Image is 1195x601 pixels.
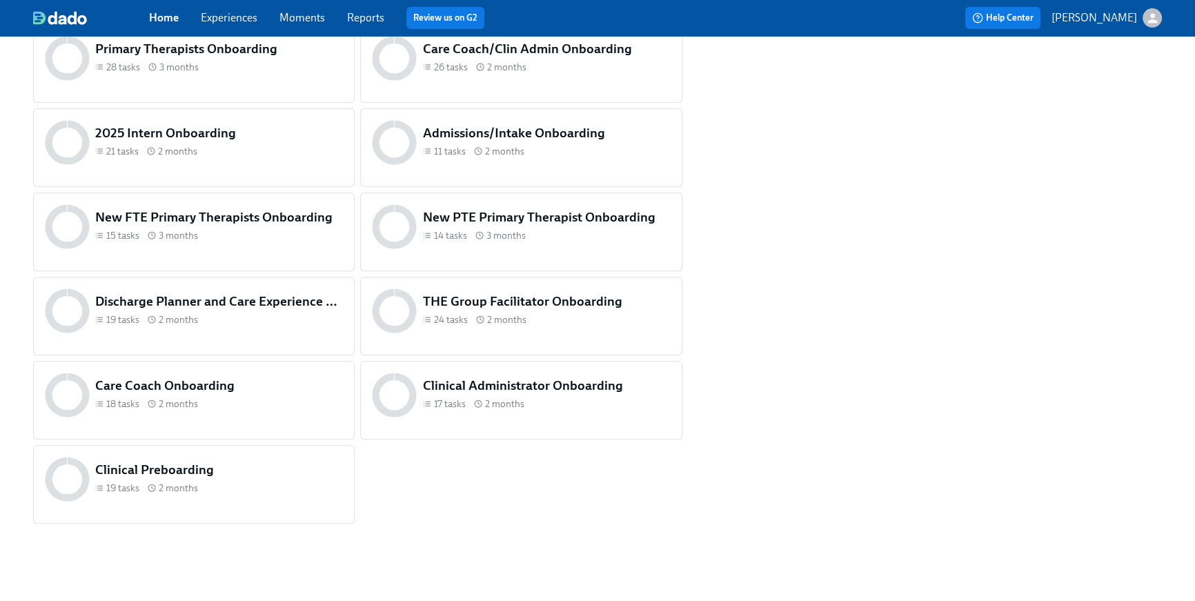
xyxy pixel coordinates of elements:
button: [PERSON_NAME] [1051,8,1162,28]
a: Clinical Administrator Onboarding17 tasks 2 months [360,361,682,440]
span: 2 months [487,61,526,74]
img: dado [33,11,87,25]
span: 15 tasks [106,229,139,242]
a: Home [149,11,179,24]
h5: Admissions/Intake Onboarding [423,124,671,142]
span: 2 months [485,397,524,411]
span: 17 tasks [434,397,466,411]
h5: Primary Therapists Onboarding [95,40,343,58]
span: Help Center [972,11,1034,25]
span: 2 months [159,482,198,495]
h5: Care Coach Onboarding [95,377,343,395]
h5: Care Coach/Clin Admin Onboarding [423,40,671,58]
h5: New FTE Primary Therapists Onboarding [95,208,343,226]
h5: Clinical Preboarding [95,461,343,479]
span: 2 months [487,313,526,326]
span: 14 tasks [434,229,467,242]
h5: New PTE Primary Therapist Onboarding [423,208,671,226]
a: Experiences [201,11,257,24]
a: Discharge Planner and Care Experience Compliance Onboarding19 tasks 2 months [33,277,355,355]
a: Care Coach Onboarding18 tasks 2 months [33,361,355,440]
span: 3 months [159,61,199,74]
h5: THE Group Facilitator Onboarding [423,293,671,311]
span: 18 tasks [106,397,139,411]
span: 26 tasks [434,61,468,74]
span: 2 months [159,313,198,326]
span: 3 months [486,229,526,242]
span: 2 months [159,397,198,411]
span: 21 tasks [106,145,139,158]
a: dado [33,11,149,25]
a: Primary Therapists Onboarding28 tasks 3 months [33,24,355,103]
button: Review us on G2 [406,7,484,29]
span: 11 tasks [434,145,466,158]
span: 19 tasks [106,313,139,326]
a: New PTE Primary Therapist Onboarding14 tasks 3 months [360,193,682,271]
a: Admissions/Intake Onboarding11 tasks 2 months [360,108,682,187]
a: Reports [347,11,384,24]
p: [PERSON_NAME] [1051,10,1137,26]
a: 2025 Intern Onboarding21 tasks 2 months [33,108,355,187]
h5: Discharge Planner and Care Experience Compliance Onboarding [95,293,343,311]
span: 2 months [485,145,524,158]
a: Moments [279,11,325,24]
span: 3 months [159,229,198,242]
button: Help Center [965,7,1040,29]
span: 19 tasks [106,482,139,495]
a: New FTE Primary Therapists Onboarding15 tasks 3 months [33,193,355,271]
span: 2 months [158,145,197,158]
a: THE Group Facilitator Onboarding24 tasks 2 months [360,277,682,355]
a: Review us on G2 [413,11,477,25]
a: Care Coach/Clin Admin Onboarding26 tasks 2 months [360,24,682,103]
a: Clinical Preboarding19 tasks 2 months [33,445,355,524]
span: 24 tasks [434,313,468,326]
span: 28 tasks [106,61,140,74]
h5: Clinical Administrator Onboarding [423,377,671,395]
h5: 2025 Intern Onboarding [95,124,343,142]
